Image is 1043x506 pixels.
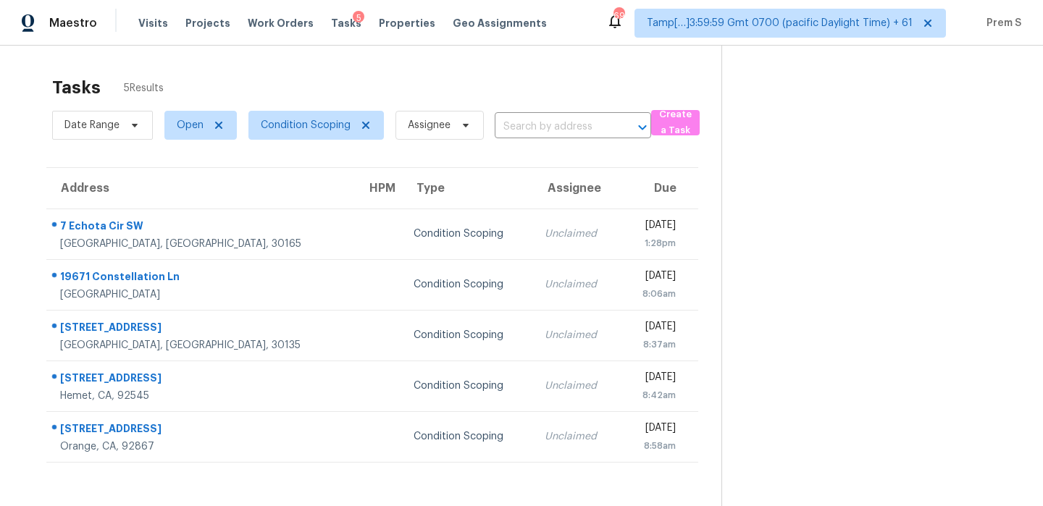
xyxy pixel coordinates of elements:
[261,118,351,132] span: Condition Scoping
[647,16,913,30] span: Tamp[…]3:59:59 Gmt 0700 (pacific Daylight Time) + 61
[632,388,677,402] div: 8:42am
[495,116,611,138] input: Search by address
[60,320,343,338] div: [STREET_ADDRESS]
[138,16,168,30] span: Visits
[331,18,361,28] span: Tasks
[177,118,204,132] span: Open
[613,9,624,23] div: 698
[60,371,343,389] div: [STREET_ADDRESS]
[379,16,435,30] span: Properties
[658,106,692,140] span: Create a Task
[52,80,101,95] h2: Tasks
[632,337,677,352] div: 8:37am
[408,118,451,132] span: Assignee
[124,81,164,96] span: 5 Results
[545,277,609,292] div: Unclaimed
[414,277,521,292] div: Condition Scoping
[414,328,521,342] div: Condition Scoping
[632,370,677,388] div: [DATE]
[545,227,609,241] div: Unclaimed
[651,110,700,135] button: Create a Task
[248,16,314,30] span: Work Orders
[46,168,355,208] th: Address
[185,16,230,30] span: Projects
[981,16,1021,30] span: Prem S
[49,16,97,30] span: Maestro
[632,319,677,337] div: [DATE]
[414,227,521,241] div: Condition Scoping
[60,219,343,237] div: 7 Echota Cir SW
[60,237,343,251] div: [GEOGRAPHIC_DATA], [GEOGRAPHIC_DATA], 30165
[632,269,677,287] div: [DATE]
[545,429,609,444] div: Unclaimed
[60,338,343,353] div: [GEOGRAPHIC_DATA], [GEOGRAPHIC_DATA], 30135
[632,218,677,236] div: [DATE]
[632,439,677,453] div: 8:58am
[545,328,609,342] div: Unclaimed
[632,287,677,301] div: 8:06am
[453,16,547,30] span: Geo Assignments
[60,269,343,287] div: 19671 Constellation Ln
[60,421,343,439] div: [STREET_ADDRESS]
[414,429,521,444] div: Condition Scoping
[64,118,120,132] span: Date Range
[60,439,343,454] div: Orange, CA, 92867
[355,168,402,208] th: HPM
[632,117,653,138] button: Open
[414,379,521,393] div: Condition Scoping
[353,11,364,25] div: 5
[632,421,677,439] div: [DATE]
[621,168,699,208] th: Due
[402,168,533,208] th: Type
[60,389,343,403] div: Hemet, CA, 92545
[545,379,609,393] div: Unclaimed
[533,168,621,208] th: Assignee
[632,236,677,250] div: 1:28pm
[60,287,343,302] div: [GEOGRAPHIC_DATA]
